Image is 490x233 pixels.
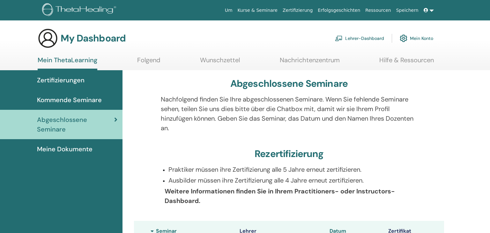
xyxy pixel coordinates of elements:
p: Ausbilder müssen ihre Zertifizierung alle 4 Jahre erneut zertifizieren. [168,176,418,185]
a: Lehrer-Dashboard [335,31,384,45]
a: Kurse & Seminare [235,4,280,16]
a: Zertifizierung [280,4,315,16]
img: cog.svg [400,33,407,44]
b: Weitere Informationen finden Sie in Ihrem Practitioners- oder Instructors-Dashboard. [165,187,395,205]
a: Wunschzettel [200,56,240,69]
h3: Rezertifizierung [255,148,323,160]
h3: Abgeschlossene Seminare [230,78,348,89]
a: Hilfe & Ressourcen [379,56,434,69]
a: Speichern [394,4,421,16]
h3: My Dashboard [61,33,126,44]
a: Ressourcen [363,4,393,16]
span: Zertifizierungen [37,75,85,85]
img: logo.png [42,3,118,18]
a: Nachrichtenzentrum [280,56,340,69]
a: Mein Konto [400,31,433,45]
a: Folgend [137,56,160,69]
img: chalkboard-teacher.svg [335,35,343,41]
span: Meine Dokumente [37,144,93,154]
span: Abgeschlossene Seminare [37,115,114,134]
a: Erfolgsgeschichten [315,4,363,16]
a: Um [222,4,235,16]
p: Praktiker müssen ihre Zertifizierung alle 5 Jahre erneut zertifizieren. [168,165,418,174]
span: Kommende Seminare [37,95,102,105]
p: Nachfolgend finden Sie Ihre abgeschlossenen Seminare. Wenn Sie fehlende Seminare sehen, teilen Si... [161,94,418,133]
a: Mein ThetaLearning [38,56,97,70]
img: generic-user-icon.jpg [38,28,58,49]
